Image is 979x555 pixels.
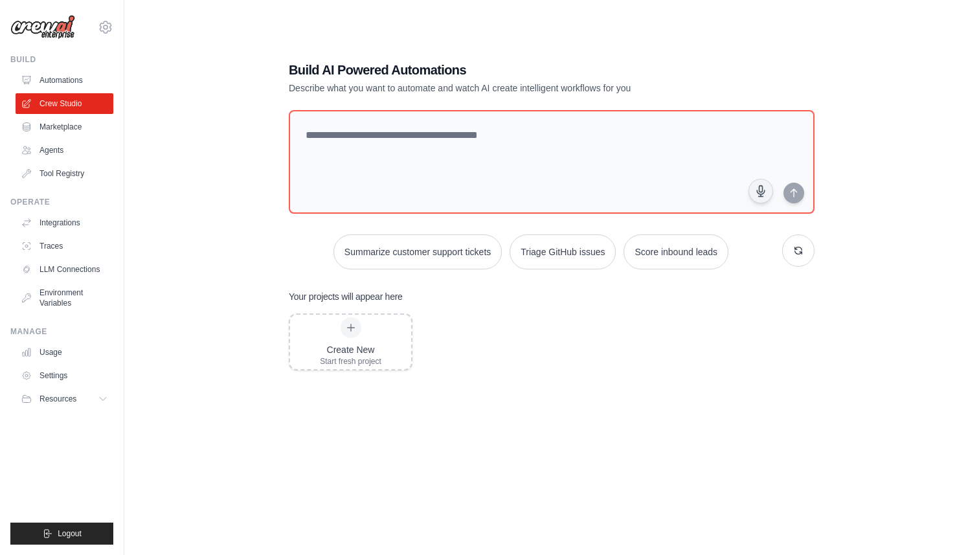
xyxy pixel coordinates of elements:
[16,93,113,114] a: Crew Studio
[16,282,113,313] a: Environment Variables
[10,523,113,545] button: Logout
[289,290,403,303] h3: Your projects will appear here
[10,326,113,337] div: Manage
[16,140,113,161] a: Agents
[748,179,773,203] button: Click to speak your automation idea
[320,343,381,356] div: Create New
[16,365,113,386] a: Settings
[16,117,113,137] a: Marketplace
[510,234,616,269] button: Triage GitHub issues
[39,394,76,404] span: Resources
[16,212,113,233] a: Integrations
[10,197,113,207] div: Operate
[624,234,728,269] button: Score inbound leads
[16,236,113,256] a: Traces
[289,61,724,79] h1: Build AI Powered Automations
[58,528,82,539] span: Logout
[10,54,113,65] div: Build
[320,356,381,367] div: Start fresh project
[10,15,75,40] img: Logo
[333,234,502,269] button: Summarize customer support tickets
[782,234,815,267] button: Get new suggestions
[16,70,113,91] a: Automations
[289,82,724,95] p: Describe what you want to automate and watch AI create intelligent workflows for you
[16,163,113,184] a: Tool Registry
[16,389,113,409] button: Resources
[16,259,113,280] a: LLM Connections
[16,342,113,363] a: Usage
